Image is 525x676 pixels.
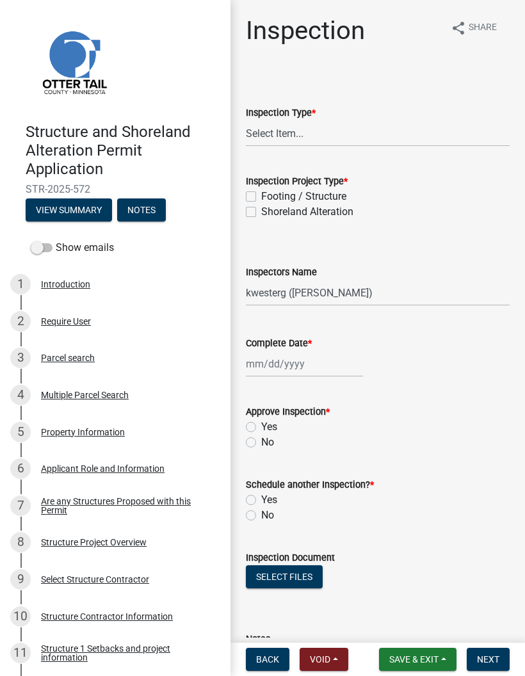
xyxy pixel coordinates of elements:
div: 10 [10,606,31,627]
div: Multiple Parcel Search [41,390,129,399]
input: mm/dd/yyyy [246,351,363,377]
div: Applicant Role and Information [41,464,165,473]
div: Introduction [41,280,90,289]
div: 1 [10,274,31,294]
span: Back [256,654,279,664]
span: Void [310,654,330,664]
button: Void [300,648,348,671]
label: Yes [261,419,277,435]
div: Require User [41,317,91,326]
label: Schedule another Inspection? [246,481,374,490]
div: 4 [10,385,31,405]
span: Next [477,654,499,664]
label: Approve Inspection [246,408,330,417]
div: 11 [10,643,31,663]
button: Notes [117,198,166,221]
button: Save & Exit [379,648,456,671]
label: Inspection Document [246,554,335,563]
div: 3 [10,348,31,368]
span: Save & Exit [389,654,439,664]
label: No [261,435,274,450]
button: Select files [246,565,323,588]
div: Structure Project Overview [41,538,147,547]
label: Inspectors Name [246,268,317,277]
label: Inspection Project Type [246,177,348,186]
div: 5 [10,422,31,442]
button: shareShare [440,15,507,40]
label: Notes [246,635,270,644]
div: 2 [10,311,31,332]
button: Back [246,648,289,671]
img: Otter Tail County, Minnesota [26,13,122,109]
label: Yes [261,492,277,508]
div: 7 [10,495,31,516]
label: Show emails [31,240,114,255]
label: Inspection Type [246,109,316,118]
h1: Inspection [246,15,365,46]
i: share [451,20,466,36]
div: Are any Structures Proposed with this Permit [41,497,210,515]
div: 6 [10,458,31,479]
div: Select Structure Contractor [41,575,149,584]
div: Property Information [41,428,125,437]
div: 8 [10,532,31,552]
div: Structure Contractor Information [41,612,173,621]
label: Footing / Structure [261,189,346,204]
div: 9 [10,569,31,590]
wm-modal-confirm: Summary [26,206,112,216]
button: Next [467,648,510,671]
label: Shoreland Alteration [261,204,353,220]
wm-modal-confirm: Notes [117,206,166,216]
div: Parcel search [41,353,95,362]
span: STR-2025-572 [26,183,205,195]
div: Structure 1 Setbacks and project information [41,644,210,662]
label: Complete Date [246,339,312,348]
span: Share [469,20,497,36]
button: View Summary [26,198,112,221]
label: No [261,508,274,523]
h4: Structure and Shoreland Alteration Permit Application [26,123,220,178]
